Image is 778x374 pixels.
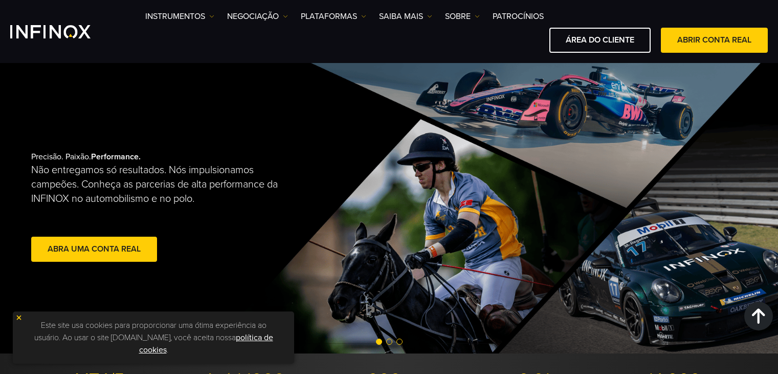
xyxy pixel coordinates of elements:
p: Não entregamos só resultados. Nós impulsionamos campeões. Conheça as parcerias de alta performanc... [31,163,289,206]
img: yellow close icon [15,314,23,321]
div: Precisão. Paixão. [31,135,353,281]
a: abra uma conta real [31,237,157,262]
span: Go to slide 1 [376,339,382,345]
a: SOBRE [445,10,480,23]
a: PLATAFORMAS [301,10,366,23]
a: ABRIR CONTA REAL [661,28,768,53]
a: Saiba mais [379,10,432,23]
span: Go to slide 2 [386,339,392,345]
a: NEGOCIAÇÃO [227,10,288,23]
a: ÁREA DO CLIENTE [549,28,651,53]
p: Este site usa cookies para proporcionar uma ótima experiência ao usuário. Ao usar o site [DOMAIN_... [18,317,289,359]
a: Patrocínios [493,10,544,23]
span: Go to slide 3 [396,339,403,345]
strong: Performance. [91,152,141,162]
a: Instrumentos [145,10,214,23]
a: INFINOX Logo [10,25,115,38]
